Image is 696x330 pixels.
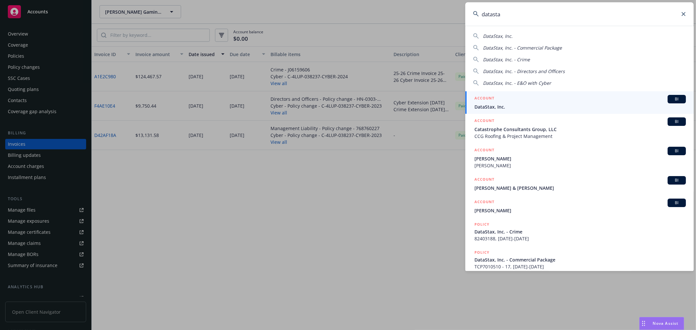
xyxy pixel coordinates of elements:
[474,133,686,140] span: CCG Roofing & Project Management
[474,263,686,270] span: TCP7010510 - 17, [DATE]-[DATE]
[474,117,494,125] h5: ACCOUNT
[670,119,683,125] span: BI
[474,207,686,214] span: [PERSON_NAME]
[474,176,494,184] h5: ACCOUNT
[465,195,694,217] a: ACCOUNTBI[PERSON_NAME]
[474,228,686,235] span: DataStax, Inc. - Crime
[474,103,686,110] span: DataStax, Inc.
[474,185,686,191] span: [PERSON_NAME] & [PERSON_NAME]
[465,91,694,114] a: ACCOUNTBIDataStax, Inc.
[474,221,489,228] h5: POLICY
[670,96,683,102] span: BI
[639,317,684,330] button: Nova Assist
[474,95,494,103] h5: ACCOUNT
[670,177,683,183] span: BI
[483,45,562,51] span: DataStax, Inc. - Commercial Package
[474,155,686,162] span: [PERSON_NAME]
[474,147,494,155] h5: ACCOUNT
[653,321,679,326] span: Nova Assist
[474,235,686,242] span: 82403188, [DATE]-[DATE]
[474,162,686,169] span: [PERSON_NAME]
[474,126,686,133] span: Catastrophe Consultants Group, LLC
[483,80,551,86] span: DataStax, Inc. - E&O with Cyber
[640,317,648,330] div: Drag to move
[483,68,565,74] span: DataStax, Inc. - Directors and Officers
[465,143,694,172] a: ACCOUNTBI[PERSON_NAME][PERSON_NAME]
[474,249,489,256] h5: POLICY
[465,246,694,274] a: POLICYDataStax, Inc. - Commercial PackageTCP7010510 - 17, [DATE]-[DATE]
[474,256,686,263] span: DataStax, Inc. - Commercial Package
[465,217,694,246] a: POLICYDataStax, Inc. - Crime82403188, [DATE]-[DATE]
[670,200,683,206] span: BI
[474,199,494,206] h5: ACCOUNT
[465,172,694,195] a: ACCOUNTBI[PERSON_NAME] & [PERSON_NAME]
[483,33,513,39] span: DataStax, Inc.
[465,114,694,143] a: ACCOUNTBICatastrophe Consultants Group, LLCCCG Roofing & Project Management
[670,148,683,154] span: BI
[483,56,530,63] span: DataStax, Inc. - Crime
[465,2,694,26] input: Search...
